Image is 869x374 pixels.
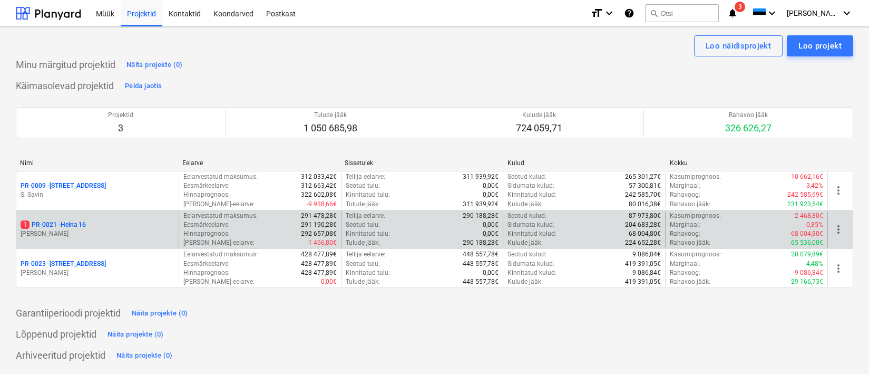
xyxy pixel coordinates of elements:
[346,229,390,238] p: Kinnitatud tulu :
[483,268,499,277] p: 0,00€
[670,190,700,199] p: Rahavoog :
[108,329,164,341] div: Näita projekte (0)
[346,277,380,286] p: Tulude jääk :
[670,260,700,268] p: Marginaal :
[346,268,390,277] p: Kinnitatud tulu :
[625,238,661,247] p: 224 652,28€
[108,122,133,135] p: 3
[787,35,853,56] button: Loo projekt
[21,268,174,277] p: [PERSON_NAME]
[483,220,499,229] p: 0,00€
[805,220,823,229] p: -0,85%
[507,229,556,238] p: Kinnitatud kulud :
[105,326,167,343] button: Näita projekte (0)
[108,111,133,120] p: Projektid
[789,172,823,181] p: -10 662,16€
[670,220,700,229] p: Marginaal :
[670,277,710,286] p: Rahavoo jääk :
[791,250,823,259] p: 20 079,89€
[507,200,543,209] p: Kulude jääk :
[706,39,771,53] div: Loo näidisprojekt
[16,307,121,320] p: Garantiiperioodi projektid
[346,220,380,229] p: Seotud tulu :
[816,323,869,374] iframe: Chat Widget
[21,220,174,238] div: 1PR-0021 -Heina 16[PERSON_NAME]
[483,181,499,190] p: 0,00€
[21,181,106,190] p: PR-0009 - [STREET_ADDRESS]
[670,212,721,220] p: Kasumiprognoos :
[183,268,230,277] p: Hinnaprognoos :
[632,268,661,277] p: 9 086,84€
[346,250,385,259] p: Tellija eelarve :
[304,122,357,135] p: 1 050 685,98
[832,262,845,275] span: more_vert
[129,305,191,322] button: Näita projekte (0)
[346,212,385,220] p: Tellija eelarve :
[321,277,337,286] p: 0,00€
[507,190,556,199] p: Kinnitatud kulud :
[182,159,336,167] div: Eelarve
[21,190,174,199] p: S. Savin
[463,277,499,286] p: 448 557,78€
[507,260,554,268] p: Sidumata kulud :
[463,200,499,209] p: 311 939,92€
[125,80,162,92] div: Peida jaotis
[507,268,556,277] p: Kinnitatud kulud :
[21,260,106,268] p: PR-0023 - [STREET_ADDRESS]
[463,260,499,268] p: 448 557,78€
[183,190,230,199] p: Hinnaprognoos :
[670,250,721,259] p: Kasumiprognoos :
[507,181,554,190] p: Sidumata kulud :
[463,238,499,247] p: 290 188,28€
[346,238,380,247] p: Tulude jääk :
[670,268,700,277] p: Rahavoog :
[346,200,380,209] p: Tulude jääk :
[183,238,255,247] p: [PERSON_NAME]-eelarve :
[483,190,499,199] p: 0,00€
[791,277,823,286] p: 29 166,73€
[301,220,337,229] p: 291 190,28€
[507,277,543,286] p: Kulude jääk :
[126,59,183,71] div: Näita projekte (0)
[301,172,337,181] p: 312 033,42€
[301,250,337,259] p: 428 477,89€
[507,212,546,220] p: Seotud kulud :
[625,220,661,229] p: 204 683,28€
[507,238,543,247] p: Kulude jääk :
[304,111,357,120] p: Tulude jääk
[183,250,258,259] p: Eelarvestatud maksumus :
[301,181,337,190] p: 312 663,42€
[16,328,96,341] p: Lõppenud projektid
[132,308,188,320] div: Näita projekte (0)
[346,260,380,268] p: Seotud tulu :
[629,200,661,209] p: 80 016,38€
[725,122,772,135] p: 326 626,27
[20,159,174,167] div: Nimi
[670,181,700,190] p: Marginaal :
[629,229,661,238] p: 68 004,80€
[625,277,661,286] p: 419 391,05€
[670,172,721,181] p: Kasumiprognoos :
[21,220,30,229] span: 1
[507,250,546,259] p: Seotud kulud :
[483,229,499,238] p: 0,00€
[793,268,823,277] p: -9 086,84€
[516,111,562,120] p: Kulude jääk
[16,80,114,92] p: Käimasolevad projektid
[116,350,173,362] div: Näita projekte (0)
[516,122,562,135] p: 724 059,71
[629,212,661,220] p: 87 973,80€
[301,260,337,268] p: 428 477,89€
[183,220,230,229] p: Eesmärkeelarve :
[183,229,230,238] p: Hinnaprognoos :
[301,212,337,220] p: 291 478,28€
[725,111,772,120] p: Rahavoo jääk
[183,172,258,181] p: Eelarvestatud maksumus :
[793,212,823,220] p: -2 468,80€
[183,212,258,220] p: Eelarvestatud maksumus :
[307,238,337,247] p: -1 466,80€
[787,200,823,209] p: 231 923,54€
[625,260,661,268] p: 419 391,05€
[786,190,823,199] p: -242 585,69€
[463,212,499,220] p: 290 188,28€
